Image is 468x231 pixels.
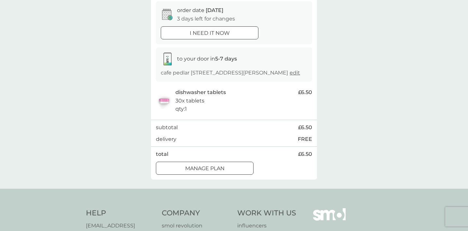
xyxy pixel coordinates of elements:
p: total [156,150,168,158]
strong: 5-7 days [215,56,237,62]
button: Manage plan [156,162,254,175]
p: qty : 1 [175,105,187,113]
p: Manage plan [185,164,225,173]
p: order date [177,6,223,15]
p: dishwasher tablets [175,88,226,97]
span: £6.50 [298,123,312,132]
h4: Company [162,208,231,218]
p: FREE [298,135,312,143]
h4: Help [86,208,155,218]
span: £6.50 [298,150,312,158]
p: 3 days left for changes [177,15,235,23]
p: cafe pedlar [STREET_ADDRESS][PERSON_NAME] [161,69,300,77]
a: smol revolution [162,222,231,230]
span: £6.50 [298,88,312,97]
a: edit [290,70,300,76]
span: [DATE] [206,7,223,13]
button: i need it now [161,26,258,39]
p: i need it now [190,29,230,37]
h4: Work With Us [237,208,296,218]
p: subtotal [156,123,178,132]
img: smol [313,208,346,230]
p: 30x tablets [175,97,204,105]
p: delivery [156,135,176,143]
a: influencers [237,222,296,230]
span: to your door in [177,56,237,62]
